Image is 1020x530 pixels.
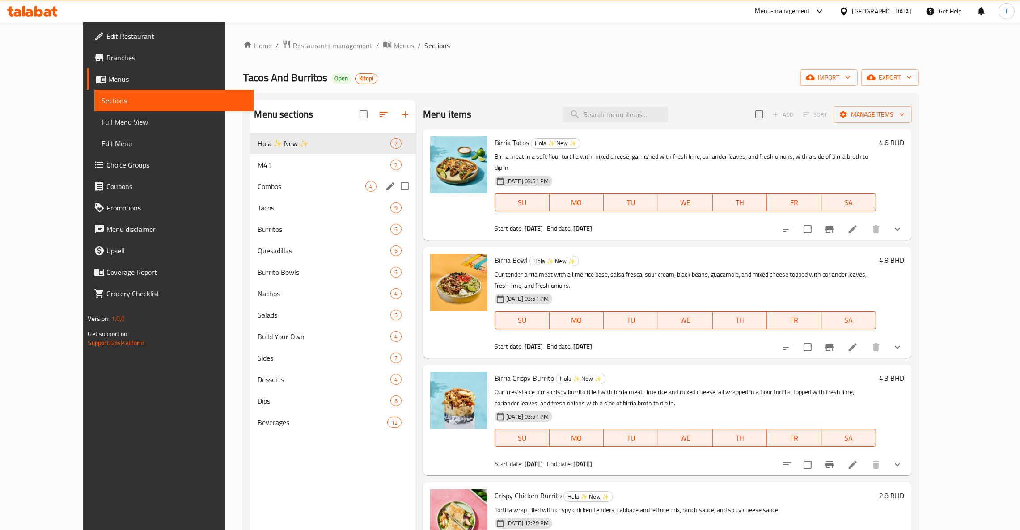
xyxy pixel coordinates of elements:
[430,254,487,311] img: Birria Bowl
[556,374,605,384] span: Hola ✨ New ✨
[713,193,767,211] button: TH
[424,40,450,51] span: Sections
[243,40,272,51] a: Home
[373,104,394,125] span: Sort sections
[391,354,401,362] span: 7
[495,193,550,211] button: SU
[390,138,402,149] div: items
[800,69,858,86] button: import
[495,269,876,291] p: Our tender birria meat with a lime rice base, salsa fresca, sour cream, black beans, guacamole, a...
[880,372,905,384] h6: 4.3 BHD
[258,417,387,428] span: Beverages
[495,458,523,470] span: Start date:
[250,347,416,369] div: Sides7
[525,341,543,352] b: [DATE]
[777,454,798,475] button: sort-choices
[94,90,254,111] a: Sections
[391,161,401,169] span: 2
[258,353,390,363] span: Sides
[821,429,876,447] button: SA
[250,240,416,261] div: Quesadillas6
[553,314,601,327] span: MO
[250,390,416,412] div: Dips6
[250,412,416,433] div: Beverages12
[825,196,872,209] span: SA
[258,331,390,342] span: Build Your Own
[550,429,604,447] button: MO
[394,40,414,51] span: Menus
[547,458,572,470] span: End date:
[841,109,905,120] span: Manage items
[499,432,546,445] span: SU
[390,202,402,213] div: items
[111,313,125,324] span: 1.0.0
[258,310,390,320] div: Salads
[87,261,254,283] a: Coverage Report
[550,193,604,211] button: MO
[880,136,905,149] h6: 4.6 BHD
[250,197,416,219] div: Tacos9
[250,133,416,154] div: Hola ✨ New ✨7
[390,331,402,342] div: items
[531,138,580,149] div: Hola ✨ New ✨
[418,40,421,51] li: /
[250,369,416,390] div: Desserts4
[258,138,390,149] div: Hola ✨ New ✨
[94,111,254,133] a: Full Menu View
[87,154,254,176] a: Choice Groups
[770,314,818,327] span: FR
[254,108,313,121] h2: Menu sections
[258,395,390,406] div: Dips
[258,202,390,213] div: Tacos
[391,268,401,277] span: 5
[376,40,379,51] li: /
[503,412,552,421] span: [DATE] 03:51 PM
[331,75,351,82] span: Open
[258,374,390,385] span: Desserts
[770,196,818,209] span: FR
[391,139,401,148] span: 7
[106,267,246,278] span: Coverage Report
[713,429,767,447] button: TH
[547,223,572,234] span: End date:
[87,68,254,90] a: Menus
[87,283,254,304] a: Grocery Checklist
[767,429,821,447] button: FR
[390,224,402,235] div: items
[529,256,579,266] div: Hola ✨ New ✨
[550,311,604,329] button: MO
[892,342,903,353] svg: Show Choices
[563,107,668,122] input: search
[861,69,919,86] button: export
[354,105,373,124] span: Select all sections
[106,160,246,170] span: Choice Groups
[892,224,903,235] svg: Show Choices
[531,138,580,148] span: Hola ✨ New ✨
[390,160,402,170] div: items
[495,253,528,267] span: Birria Bowl
[258,245,390,256] span: Quesadillas
[391,225,401,234] span: 5
[88,337,144,349] a: Support.OpsPlatform
[499,196,546,209] span: SU
[821,311,876,329] button: SA
[88,313,110,324] span: Version:
[102,117,246,127] span: Full Menu View
[525,458,543,470] b: [DATE]
[880,489,905,502] h6: 2.8 BHD
[388,418,401,427] span: 12
[258,267,390,278] span: Burrito Bowls
[662,432,709,445] span: WE
[106,224,246,235] span: Menu disclaimer
[777,219,798,240] button: sort-choices
[662,196,709,209] span: WE
[87,25,254,47] a: Edit Restaurant
[94,133,254,154] a: Edit Menu
[553,196,601,209] span: MO
[106,31,246,42] span: Edit Restaurant
[106,202,246,213] span: Promotions
[887,219,908,240] button: show more
[106,181,246,192] span: Coupons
